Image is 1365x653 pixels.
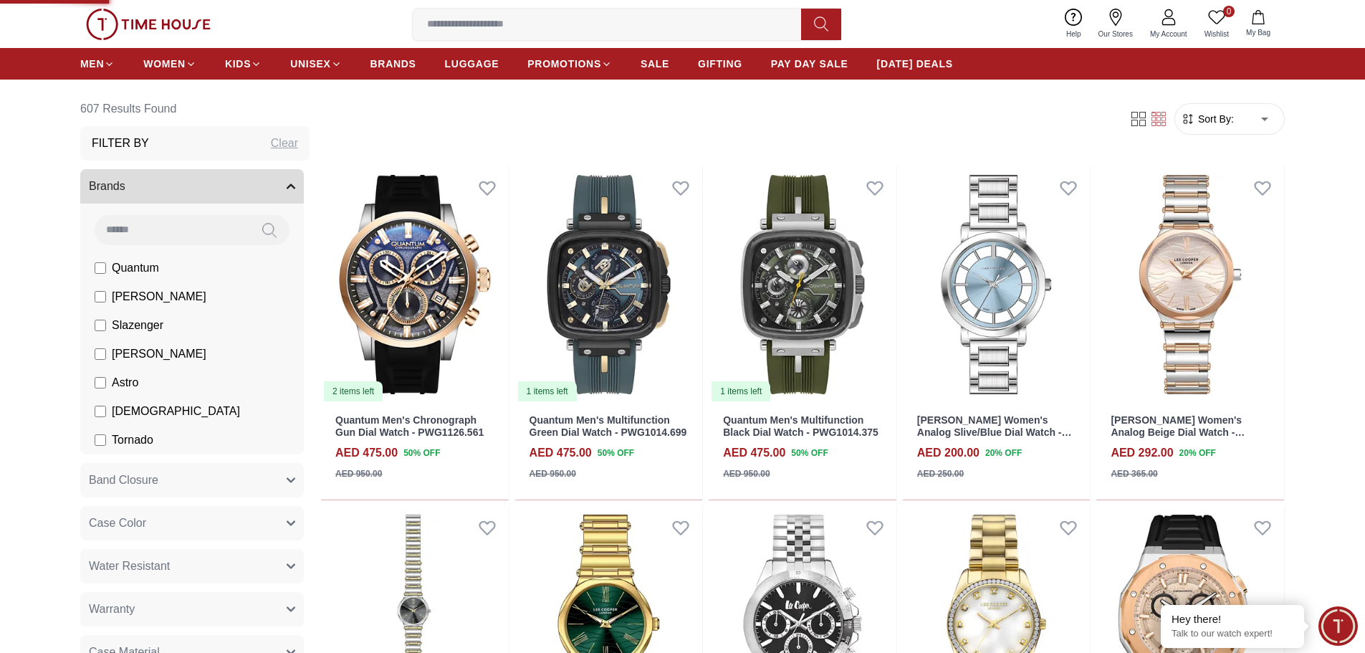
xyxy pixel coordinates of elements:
[515,166,703,403] img: Quantum Men's Multifunction Green Dial Watch - PWG1014.699
[80,57,104,71] span: MEN
[723,414,878,438] a: Quantum Men's Multifunction Black Dial Watch - PWG1014.375
[698,51,742,77] a: GIFTING
[80,169,304,204] button: Brands
[370,51,416,77] a: BRANDS
[112,288,206,305] span: [PERSON_NAME]
[86,9,211,40] img: ...
[89,515,146,532] span: Case Color
[1093,29,1139,39] span: Our Stores
[1195,112,1234,126] span: Sort By:
[598,447,634,459] span: 50 % OFF
[290,57,330,71] span: UNISEX
[112,259,159,277] span: Quantum
[80,51,115,77] a: MEN
[290,51,341,77] a: UNISEX
[1144,29,1193,39] span: My Account
[1111,444,1173,462] h4: AED 292.00
[1111,414,1245,450] a: [PERSON_NAME] Women's Analog Beige Dial Watch - LC08000.560
[80,92,310,126] h6: 607 Results Found
[95,406,106,417] input: [DEMOGRAPHIC_DATA]
[321,166,509,403] a: Quantum Men's Chronograph Gun Dial Watch - PWG1126.5612 items left
[1240,27,1276,38] span: My Bag
[877,51,953,77] a: [DATE] DEALS
[112,317,163,334] span: Slazenger
[89,558,170,575] span: Water Resistant
[335,414,484,438] a: Quantum Men's Chronograph Gun Dial Watch - PWG1126.561
[1199,29,1235,39] span: Wishlist
[530,444,592,462] h4: AED 475.00
[1237,7,1279,41] button: My Bag
[271,135,298,152] div: Clear
[95,377,106,389] input: Astro
[95,291,106,302] input: [PERSON_NAME]
[321,166,509,403] img: Quantum Men's Chronograph Gun Dial Watch - PWG1126.561
[1179,447,1216,459] span: 20 % OFF
[335,467,382,480] div: AED 950.00
[89,472,158,489] span: Band Closure
[445,51,499,77] a: LUGGAGE
[95,320,106,331] input: Slazenger
[80,592,304,626] button: Warranty
[403,447,440,459] span: 50 % OFF
[95,434,106,446] input: Tornado
[985,447,1022,459] span: 20 % OFF
[370,57,416,71] span: BRANDS
[335,444,398,462] h4: AED 475.00
[641,57,669,71] span: SALE
[225,57,251,71] span: KIDS
[903,166,1091,403] img: Lee Cooper Women's Analog Slive/Blue Dial Watch - LC08037.300
[89,601,135,618] span: Warranty
[112,374,138,391] span: Astro
[80,549,304,583] button: Water Resistant
[445,57,499,71] span: LUGGAGE
[112,432,153,449] span: Tornado
[1090,6,1141,42] a: Our Stores
[89,178,125,195] span: Brands
[324,381,383,401] div: 2 items left
[515,166,703,403] a: Quantum Men's Multifunction Green Dial Watch - PWG1014.6991 items left
[225,51,262,77] a: KIDS
[723,444,785,462] h4: AED 475.00
[143,51,196,77] a: WOMEN
[1111,467,1157,480] div: AED 365.00
[641,51,669,77] a: SALE
[80,463,304,497] button: Band Closure
[143,57,186,71] span: WOMEN
[527,51,612,77] a: PROMOTIONS
[80,506,304,540] button: Case Color
[1196,6,1237,42] a: 0Wishlist
[709,166,896,403] img: Quantum Men's Multifunction Black Dial Watch - PWG1014.375
[518,381,577,401] div: 1 items left
[530,467,576,480] div: AED 950.00
[917,444,980,462] h4: AED 200.00
[917,467,964,480] div: AED 250.00
[709,166,896,403] a: Quantum Men's Multifunction Black Dial Watch - PWG1014.3751 items left
[95,262,106,274] input: Quantum
[92,135,149,152] h3: Filter By
[530,414,687,438] a: Quantum Men's Multifunction Green Dial Watch - PWG1014.699
[95,348,106,360] input: [PERSON_NAME]
[1223,6,1235,17] span: 0
[1181,112,1234,126] button: Sort By:
[917,414,1072,450] a: [PERSON_NAME] Women's Analog Slive/Blue Dial Watch - LC08037.300
[527,57,601,71] span: PROMOTIONS
[112,345,206,363] span: [PERSON_NAME]
[791,447,828,459] span: 50 % OFF
[1172,612,1293,626] div: Hey there!
[1060,29,1087,39] span: Help
[698,57,742,71] span: GIFTING
[723,467,770,480] div: AED 950.00
[1058,6,1090,42] a: Help
[1318,606,1358,646] div: Chat Widget
[771,57,848,71] span: PAY DAY SALE
[712,381,770,401] div: 1 items left
[877,57,953,71] span: [DATE] DEALS
[1172,628,1293,640] p: Talk to our watch expert!
[771,51,848,77] a: PAY DAY SALE
[1096,166,1284,403] img: Lee Cooper Women's Analog Beige Dial Watch - LC08000.560
[112,403,240,420] span: [DEMOGRAPHIC_DATA]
